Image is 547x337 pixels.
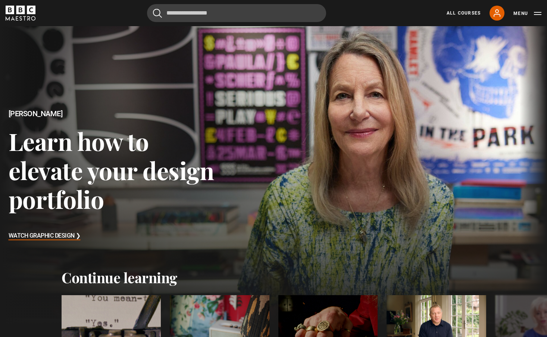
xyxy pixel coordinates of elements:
[6,6,35,21] svg: BBC Maestro
[513,10,541,17] button: Toggle navigation
[447,10,481,16] a: All Courses
[9,231,81,242] h3: Watch Graphic Design ❯
[9,109,219,118] h2: [PERSON_NAME]
[9,127,219,213] h3: Learn how to elevate your design portfolio
[153,9,162,18] button: Submit the search query
[147,4,326,22] input: Search
[62,269,485,286] h2: Continue learning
